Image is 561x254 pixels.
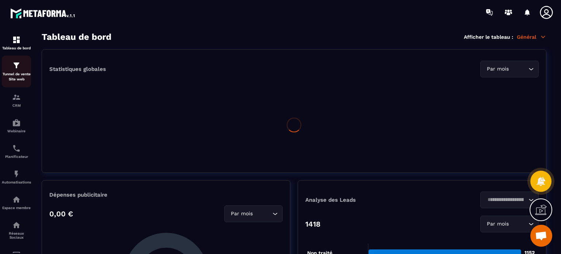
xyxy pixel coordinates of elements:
p: Général [517,34,546,40]
input: Search for option [510,65,527,73]
a: formationformationCRM [2,87,31,113]
img: formation [12,35,21,44]
p: Analyse des Leads [305,197,422,203]
img: automations [12,170,21,178]
p: Afficher le tableau : [464,34,513,40]
p: Planificateur [2,155,31,159]
span: Par mois [485,65,510,73]
p: 0,00 € [49,209,73,218]
p: Dépenses publicitaire [49,192,283,198]
a: formationformationTableau de bord [2,30,31,56]
div: Search for option [224,205,283,222]
a: automationsautomationsEspace membre [2,190,31,215]
input: Search for option [254,210,271,218]
p: Tableau de bord [2,46,31,50]
p: Tunnel de vente Site web [2,72,31,82]
img: logo [10,7,76,20]
img: formation [12,61,21,70]
p: Réseaux Sociaux [2,231,31,239]
input: Search for option [485,196,527,204]
a: formationformationTunnel de vente Site web [2,56,31,87]
p: CRM [2,103,31,107]
p: Webinaire [2,129,31,133]
span: Par mois [229,210,254,218]
img: formation [12,93,21,102]
a: automationsautomationsWebinaire [2,113,31,139]
span: Par mois [485,220,510,228]
div: Ouvrir le chat [530,225,552,247]
a: schedulerschedulerPlanificateur [2,139,31,164]
a: automationsautomationsAutomatisations [2,164,31,190]
p: Espace membre [2,206,31,210]
img: scheduler [12,144,21,153]
img: social-network [12,221,21,230]
div: Search for option [480,61,539,77]
p: Statistiques globales [49,66,106,72]
p: Automatisations [2,180,31,184]
div: Search for option [480,192,539,208]
div: Search for option [480,216,539,232]
input: Search for option [510,220,527,228]
img: automations [12,118,21,127]
h3: Tableau de bord [42,32,111,42]
a: social-networksocial-networkRéseaux Sociaux [2,215,31,245]
p: 1418 [305,220,320,228]
img: automations [12,195,21,204]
